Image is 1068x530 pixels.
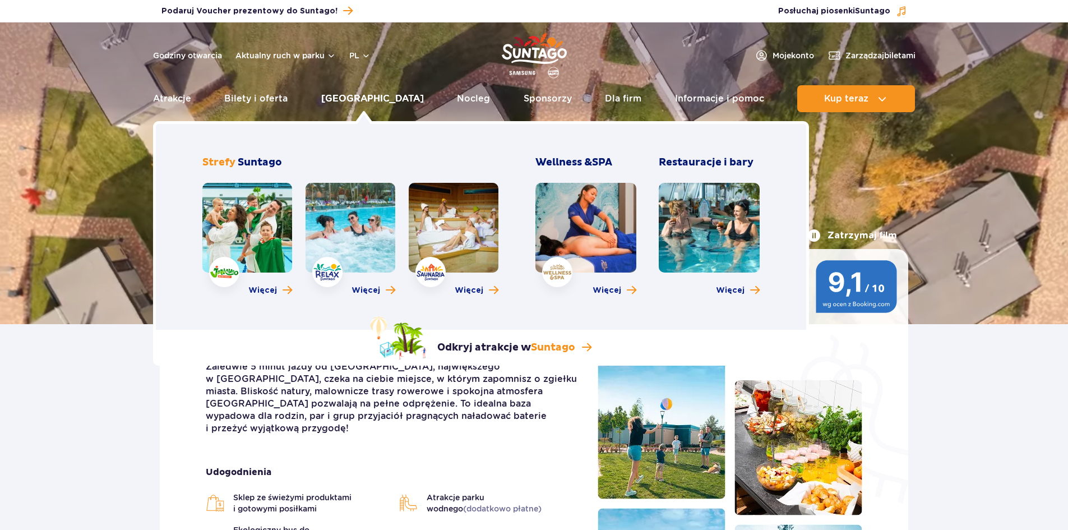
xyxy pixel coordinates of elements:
[605,85,641,112] a: Dla firm
[592,156,612,169] span: SPA
[816,260,897,313] img: 9,1/10 wg ocen z Booking.com
[202,156,235,169] span: Strefy
[827,49,916,62] a: Zarządzajbiletami
[659,156,760,169] h3: Restauracje i bary
[161,3,353,19] a: Podaruj Voucher prezentowy do Suntago!
[153,85,191,112] a: Atrakcje
[349,50,371,61] button: pl
[773,50,814,61] span: Moje konto
[457,85,490,112] a: Nocleg
[675,85,764,112] a: Informacje i pomoc
[248,285,292,296] a: Więcej o strefie Jamango
[845,50,916,61] span: Zarządzaj biletami
[531,341,575,354] span: Suntago
[535,156,612,169] span: Wellness &
[427,492,581,514] span: Atrakcje parku wodnego
[238,156,282,169] span: Suntago
[321,85,424,112] a: [GEOGRAPHIC_DATA]
[807,229,897,242] button: Zatrzymaj film
[248,285,277,296] span: Więcej
[455,285,483,296] span: Więcej
[778,6,907,17] button: Posłuchaj piosenkiSuntago
[370,316,591,360] a: Odkryj atrakcje wSuntago
[502,28,567,80] a: Park of Poland
[716,285,760,296] a: Więcej o Restauracje i bary
[778,6,890,17] span: Posłuchaj piosenki
[224,85,288,112] a: Bilety i oferta
[352,285,380,296] span: Więcej
[161,6,337,17] span: Podaruj Voucher prezentowy do Suntago!
[593,285,621,296] span: Więcej
[153,50,222,61] a: Godziny otwarcia
[797,85,915,112] button: Kup teraz
[755,49,814,62] a: Mojekonto
[352,285,395,296] a: Więcej o strefie Relax
[455,285,498,296] a: Więcej o strefie Saunaria
[524,85,572,112] a: Sponsorzy
[593,285,636,296] a: Więcej o Wellness & SPA
[233,492,388,514] span: Sklep ze świeżymi produktami i gotowymi posiłkami
[716,285,745,296] span: Więcej
[206,466,581,478] strong: Udogodnienia
[235,51,336,60] button: Aktualny ruch w parku
[206,361,581,435] p: Zaledwie 5 minut jazdy od [GEOGRAPHIC_DATA], największego w [GEOGRAPHIC_DATA], czeka na ciebie mi...
[855,7,890,15] span: Suntago
[463,504,542,513] span: (dodatkowo płatne)
[824,94,868,104] span: Kup teraz
[437,341,575,354] p: Odkryj atrakcje w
